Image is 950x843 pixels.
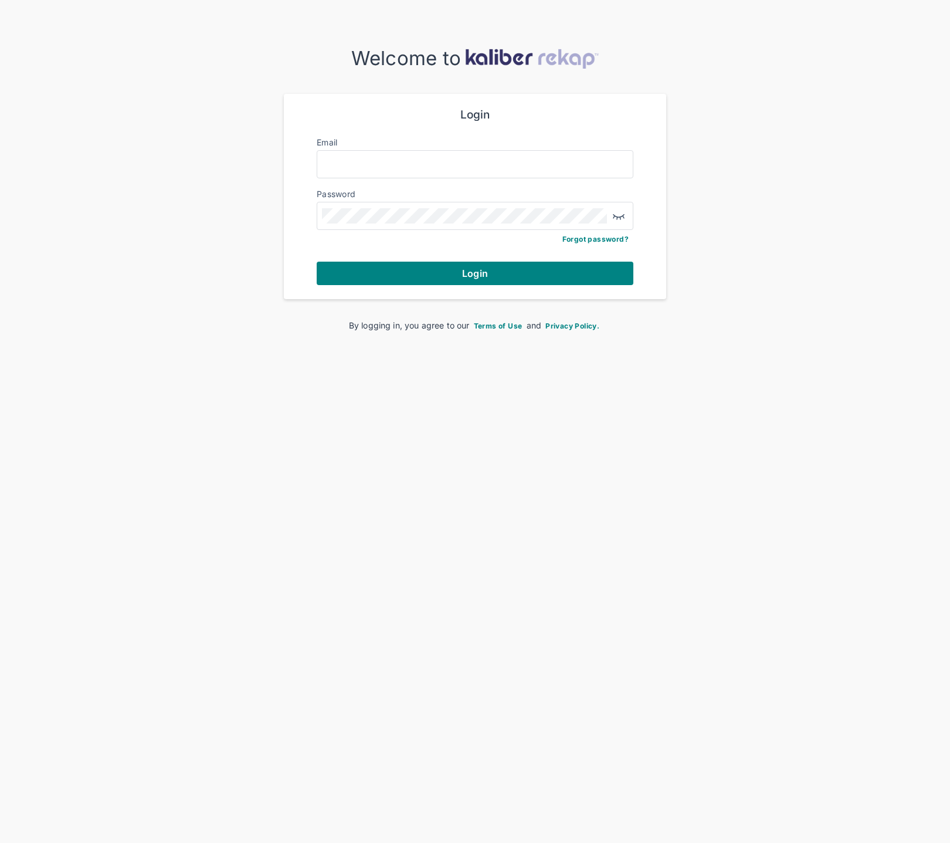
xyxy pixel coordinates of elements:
a: Privacy Policy. [544,320,601,330]
label: Password [317,189,355,199]
span: Privacy Policy. [545,321,599,330]
a: Forgot password? [562,235,629,243]
span: Login [462,268,488,279]
img: kaliber-logo [465,49,599,69]
label: Email [317,137,337,147]
a: Terms of Use [472,320,524,330]
img: eye-closed.fa43b6e4.svg [612,209,626,223]
span: Terms of Use [474,321,522,330]
button: Login [317,262,633,285]
div: By logging in, you agree to our and [303,319,647,331]
div: Login [317,108,633,122]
